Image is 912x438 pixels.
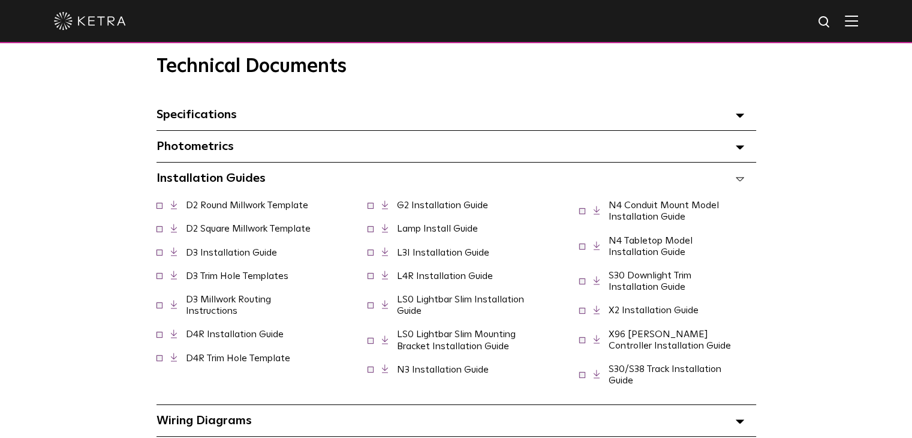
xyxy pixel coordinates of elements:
[609,236,693,257] a: N4 Tabletop Model Installation Guide
[186,353,290,363] a: D4R Trim Hole Template
[156,172,266,184] span: Installation Guides
[156,109,237,121] span: Specifications
[609,364,721,385] a: S30/S38 Track Installation Guide
[156,140,234,152] span: Photometrics
[186,248,277,257] a: D3 Installation Guide
[156,55,756,78] h3: Technical Documents
[397,365,489,374] a: N3 Installation Guide
[817,15,832,30] img: search icon
[397,248,489,257] a: L3I Installation Guide
[609,200,719,221] a: N4 Conduit Mount Model Installation Guide
[845,15,858,26] img: Hamburger%20Nav.svg
[186,224,311,233] a: D2 Square Millwork Template
[54,12,126,30] img: ketra-logo-2019-white
[609,329,731,350] a: X96 [PERSON_NAME] Controller Installation Guide
[609,271,691,292] a: S30 Downlight Trim Installation Guide
[186,329,284,339] a: D4R Installation Guide
[186,271,288,281] a: D3 Trim Hole Templates
[397,329,516,350] a: LS0 Lightbar Slim Mounting Bracket Installation Guide
[397,295,524,316] a: LS0 Lightbar Slim Installation Guide
[186,200,308,210] a: D2 Round Millwork Template
[186,295,271,316] a: D3 Millwork Routing Instructions
[397,271,493,281] a: L4R Installation Guide
[609,305,699,315] a: X2 Installation Guide
[397,224,478,233] a: Lamp Install Guide
[156,415,252,427] span: Wiring Diagrams
[397,200,488,210] a: G2 Installation Guide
